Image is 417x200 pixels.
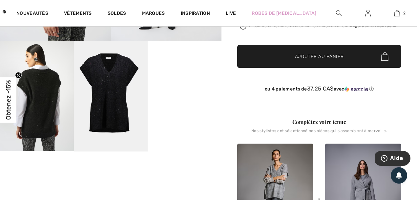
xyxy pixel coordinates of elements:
div: Complétez votre tenue [237,118,401,126]
button: Close teaser [15,72,22,79]
a: Vêtements [64,10,92,17]
a: Robes de [MEDICAL_DATA] [252,10,316,17]
div: ou 4 paiements de avec [237,86,401,92]
a: Nouveautés [16,10,48,17]
span: Inspiration [181,10,210,17]
img: 1ère Avenue [3,5,6,18]
a: Live [226,10,236,17]
button: Ajouter au panier [237,45,401,68]
a: Marques [142,10,165,17]
img: Pull D&eacute;contract&eacute; Col V mod&egrave;le 253957. 4 [74,41,148,151]
img: Mon panier [394,9,400,17]
iframe: Ouvre un widget dans lequel vous pouvez trouver plus d’informations [375,151,410,167]
img: recherche [336,9,342,17]
span: 2 [403,10,406,16]
span: 37.25 CA$ [307,85,334,92]
a: Se connecter [360,9,376,17]
span: Ajouter au panier [295,53,344,60]
span: Obtenez -15% [5,80,12,120]
img: Sezzle [344,86,368,92]
img: Bag.svg [381,52,388,61]
div: Nos stylistes ont sélectionné ces pièces qui s'assemblent à merveille. [237,129,401,138]
a: 2 [383,9,411,17]
div: ou 4 paiements de37.25 CA$avecSezzle Cliquez pour en savoir plus sur Sezzle [237,86,401,94]
a: Soldes [108,10,126,17]
img: Mes infos [365,9,371,17]
video: Your browser does not support the video tag. [148,41,221,78]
